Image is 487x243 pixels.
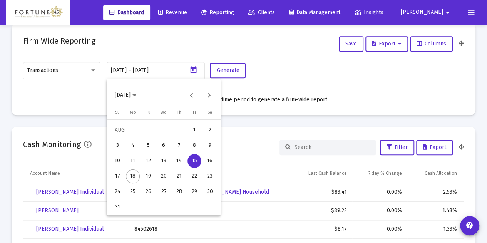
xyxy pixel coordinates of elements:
button: 2025-08-24 [110,184,125,199]
div: 10 [110,154,124,168]
span: Th [177,110,181,115]
div: 25 [126,185,140,199]
button: 2025-08-07 [171,138,187,153]
div: 4 [126,139,140,153]
button: 2025-08-01 [187,122,202,138]
button: 2025-08-08 [187,138,202,153]
div: 9 [203,139,217,153]
button: 2025-08-18 [125,169,141,184]
span: Tu [146,110,151,115]
button: 2025-08-22 [187,169,202,184]
div: 24 [110,185,124,199]
span: Sa [208,110,212,115]
div: 15 [187,154,201,168]
div: 16 [203,154,217,168]
div: 2 [203,123,217,137]
button: 2025-08-20 [156,169,171,184]
button: 2025-08-11 [125,153,141,169]
button: Next month [201,87,217,103]
div: 14 [172,154,186,168]
div: 21 [172,169,186,183]
div: 17 [110,169,124,183]
button: 2025-08-29 [187,184,202,199]
button: 2025-08-25 [125,184,141,199]
div: 7 [172,139,186,153]
button: Choose month and year [109,87,142,103]
div: 8 [187,139,201,153]
div: 18 [126,169,140,183]
div: 6 [157,139,171,153]
div: 5 [141,139,155,153]
div: 28 [172,185,186,199]
div: 22 [187,169,201,183]
button: 2025-08-12 [141,153,156,169]
div: 11 [126,154,140,168]
button: 2025-08-16 [202,153,218,169]
div: 12 [141,154,155,168]
button: 2025-08-14 [171,153,187,169]
div: 31 [110,200,124,214]
button: 2025-08-06 [156,138,171,153]
div: 1 [187,123,201,137]
div: 20 [157,169,171,183]
button: 2025-08-17 [110,169,125,184]
div: 13 [157,154,171,168]
div: 3 [110,139,124,153]
div: 23 [203,169,217,183]
button: 2025-08-28 [171,184,187,199]
span: Mo [130,110,136,115]
div: 29 [187,185,201,199]
button: 2025-08-10 [110,153,125,169]
span: Su [115,110,120,115]
button: 2025-08-26 [141,184,156,199]
button: Previous month [184,87,199,103]
button: 2025-08-23 [202,169,218,184]
span: [DATE] [115,92,131,99]
button: 2025-08-03 [110,138,125,153]
span: We [161,110,167,115]
button: 2025-08-31 [110,199,125,215]
button: 2025-08-09 [202,138,218,153]
button: 2025-08-15 [187,153,202,169]
button: 2025-08-13 [156,153,171,169]
button: 2025-08-30 [202,184,218,199]
button: 2025-08-04 [125,138,141,153]
div: 27 [157,185,171,199]
div: 30 [203,185,217,199]
div: 26 [141,185,155,199]
button: 2025-08-02 [202,122,218,138]
td: AUG [110,122,187,138]
button: 2025-08-19 [141,169,156,184]
button: 2025-08-27 [156,184,171,199]
span: Fr [193,110,196,115]
button: 2025-08-21 [171,169,187,184]
button: 2025-08-05 [141,138,156,153]
div: 19 [141,169,155,183]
